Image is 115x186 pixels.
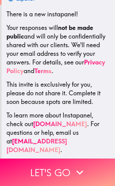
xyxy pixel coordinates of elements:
[6,137,67,154] a: [EMAIL_ADDRESS][DOMAIN_NAME]
[6,10,78,18] span: There is a new instapanel!
[33,120,87,128] a: [DOMAIN_NAME]
[6,111,110,154] p: To learn more about Instapanel, check out . For questions or help, email us at .
[6,80,110,106] p: This invite is exclusively for you, please do not share it. Complete it soon because spots are li...
[34,67,52,75] a: Terms
[6,23,110,75] p: Your responses will and will only be confidentially shared with our clients. We'll need your emai...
